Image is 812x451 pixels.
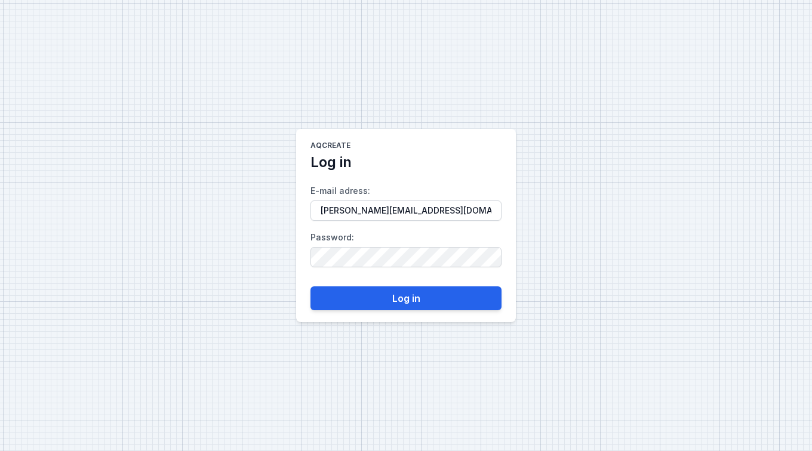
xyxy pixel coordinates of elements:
input: E-mail adress: [310,200,502,221]
h2: Log in [310,153,352,172]
h1: AQcreate [310,141,350,153]
button: Log in [310,286,502,310]
label: E-mail adress : [310,181,502,221]
label: Password : [310,228,502,267]
input: Password: [310,247,502,267]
